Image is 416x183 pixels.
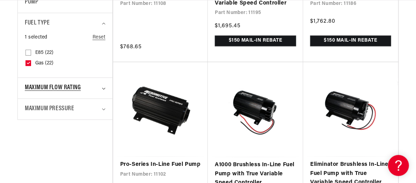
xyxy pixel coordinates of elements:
summary: Fuel Type (1 selected) [25,13,105,34]
span: Maximum Flow Rating [25,83,81,93]
span: 1 selected [25,34,48,41]
span: Gas (22) [35,60,53,66]
span: E85 (22) [35,50,53,56]
a: Reset [93,34,105,41]
a: Pro-Series In-Line Fuel Pump [120,160,201,169]
summary: Maximum Pressure (0 selected) [25,99,105,119]
span: Fuel Type [25,18,50,28]
summary: Maximum Flow Rating (0 selected) [25,78,105,98]
span: Maximum Pressure [25,104,74,114]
